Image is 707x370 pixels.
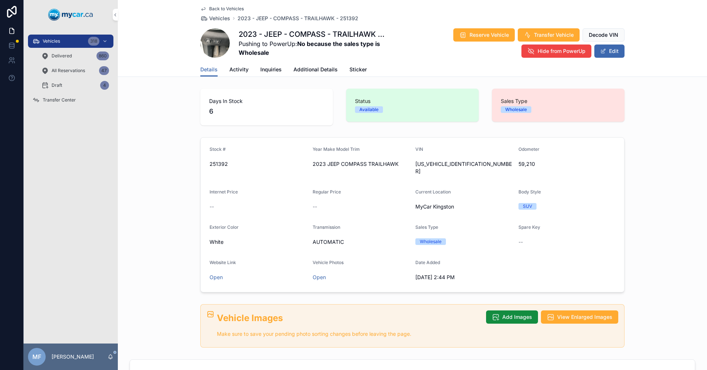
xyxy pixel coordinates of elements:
[217,330,480,338] p: Make sure to save your pending photo sorting changes before leaving the page.
[415,274,513,281] span: [DATE] 2:44 PM
[210,238,224,246] span: White
[52,53,72,59] span: Delivered
[502,313,532,321] span: Add Images
[469,31,509,39] span: Reserve Vehicle
[415,189,451,195] span: Current Location
[594,45,625,58] button: Edit
[293,63,338,78] a: Additional Details
[48,9,93,21] img: App logo
[239,39,385,57] span: Pushing to PowerUp:
[217,312,480,338] div: ## Vehicle Images Make sure to save your pending photo sorting changes before leaving the page.
[415,160,513,175] span: [US_VEHICLE_IDENTIFICATION_NUMBER]
[557,313,612,321] span: View Enlarged Images
[521,45,591,58] button: Hide from PowerUp
[415,224,438,230] span: Sales Type
[239,40,380,56] strong: No because the sales type is Wholesale
[209,15,230,22] span: Vehicles
[293,66,338,73] span: Additional Details
[589,31,618,39] span: Decode VIN
[260,66,282,73] span: Inquiries
[43,38,60,44] span: Vehicles
[518,160,616,168] span: 59,210
[37,64,113,77] a: All Reservations47
[28,93,113,107] a: Transfer Center
[99,66,109,75] div: 47
[349,63,367,78] a: Sticker
[518,189,541,195] span: Body Style
[453,28,515,42] button: Reserve Vehicle
[210,146,226,152] span: Stock #
[52,68,85,74] span: All Reservations
[313,238,410,246] span: AUTOMATIC
[210,260,236,265] span: Website Link
[210,203,214,210] span: --
[505,106,527,113] div: Wholesale
[88,37,99,46] div: 318
[313,189,341,195] span: Regular Price
[518,28,580,42] button: Transfer Vehicle
[229,66,249,73] span: Activity
[313,146,360,152] span: Year Make Model Trim
[52,82,62,88] span: Draft
[313,203,317,210] span: --
[538,47,585,55] span: Hide from PowerUp
[541,310,618,324] button: View Enlarged Images
[37,49,113,63] a: Delivered860
[239,29,385,39] h1: 2023 - JEEP - COMPASS - TRAILHAWK - 251392
[415,203,454,210] span: MyCar Kingston
[209,97,324,105] span: Days In Stock
[415,260,440,265] span: Date Added
[534,31,574,39] span: Transfer Vehicle
[210,189,238,195] span: Internet Price
[355,97,470,105] span: Status
[200,15,230,22] a: Vehicles
[229,63,249,78] a: Activity
[217,312,480,324] h2: Vehicle Images
[349,66,367,73] span: Sticker
[518,238,523,246] span: --
[415,146,423,152] span: VIN
[518,224,540,230] span: Spare Key
[100,81,109,90] div: 4
[209,106,324,117] span: 6
[260,63,282,78] a: Inquiries
[32,352,41,361] span: MF
[200,63,218,77] a: Details
[24,29,118,116] div: scrollable content
[583,28,625,42] button: Decode VIN
[238,15,358,22] a: 2023 - JEEP - COMPASS - TRAILHAWK - 251392
[210,160,307,168] span: 251392
[313,274,326,280] a: Open
[209,6,244,12] span: Back to Vehicles
[210,274,223,280] a: Open
[359,106,379,113] div: Available
[420,238,442,245] div: Wholesale
[486,310,538,324] button: Add Images
[313,260,344,265] span: Vehicle Photos
[523,203,532,210] div: SUV
[210,224,239,230] span: Exterior Color
[501,97,616,105] span: Sales Type
[43,97,76,103] span: Transfer Center
[28,35,113,48] a: Vehicles318
[200,6,244,12] a: Back to Vehicles
[96,51,109,60] div: 860
[200,66,218,73] span: Details
[313,224,340,230] span: Transmission
[518,146,539,152] span: Odometer
[52,353,94,360] p: [PERSON_NAME]
[37,79,113,92] a: Draft4
[313,160,410,168] span: 2023 JEEP COMPASS TRAILHAWK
